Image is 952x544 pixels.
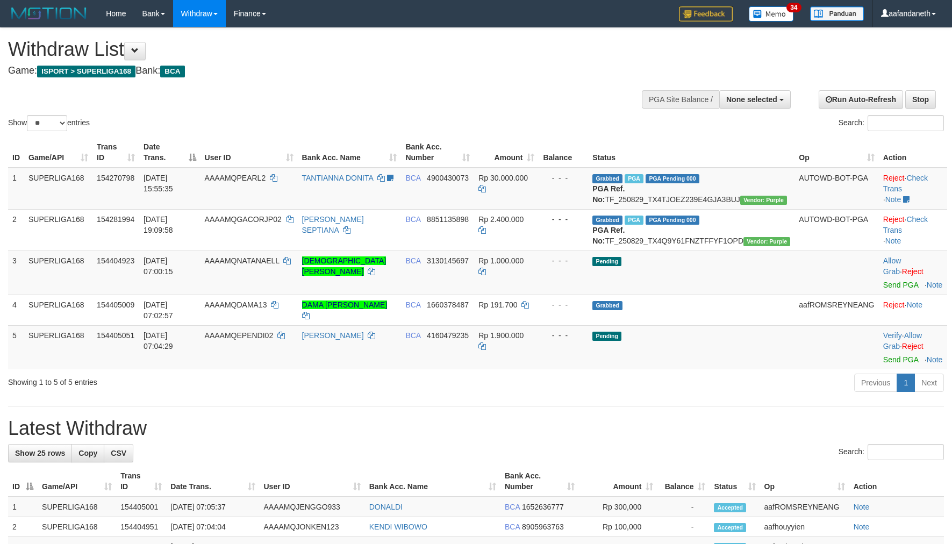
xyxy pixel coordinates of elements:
a: DAMA [PERSON_NAME] [302,300,388,309]
a: Stop [905,90,936,109]
span: Rp 30.000.000 [478,174,528,182]
td: · [879,295,947,325]
td: SUPERLIGA168 [24,295,92,325]
td: TF_250829_TX4TJOEZ239E4GJA3BUJ [588,168,794,210]
th: Trans ID: activate to sort column ascending [116,466,166,497]
td: AUTOWD-BOT-PGA [794,209,879,250]
td: 2 [8,209,24,250]
td: 154405001 [116,497,166,517]
span: Marked by aafnonsreyleab [625,216,643,225]
input: Search: [868,115,944,131]
span: AAAAMQPEARL2 [205,174,266,182]
a: 1 [897,374,915,392]
a: Check Trans [883,215,928,234]
span: [DATE] 07:02:57 [144,300,173,320]
a: Note [927,355,943,364]
td: aafROMSREYNEANG [794,295,879,325]
h1: Latest Withdraw [8,418,944,439]
span: AAAAMQNATANAELL [205,256,280,265]
span: Copy 1652636777 to clipboard [522,503,564,511]
span: [DATE] 07:00:15 [144,256,173,276]
a: Note [885,237,901,245]
span: PGA Pending [646,174,699,183]
th: User ID: activate to sort column ascending [260,466,365,497]
span: CSV [111,449,126,457]
img: MOTION_logo.png [8,5,90,22]
span: 154405009 [97,300,134,309]
div: - - - [543,173,584,183]
span: BCA [505,522,520,531]
td: 4 [8,295,24,325]
select: Showentries [27,115,67,131]
div: - - - [543,255,584,266]
span: Rp 1.000.000 [478,256,524,265]
td: AUTOWD-BOT-PGA [794,168,879,210]
span: Copy 1660378487 to clipboard [427,300,469,309]
td: · [879,250,947,295]
b: PGA Ref. No: [592,184,625,204]
td: SUPERLIGA168 [38,497,116,517]
a: Note [927,281,943,289]
span: ISPORT > SUPERLIGA168 [37,66,135,77]
span: Vendor URL: https://trx4.1velocity.biz [740,196,787,205]
td: 1 [8,168,24,210]
th: Amount: activate to sort column ascending [474,137,539,168]
label: Show entries [8,115,90,131]
b: PGA Ref. No: [592,226,625,245]
td: SUPERLIGA168 [24,325,92,369]
span: Copy 8851135898 to clipboard [427,215,469,224]
a: Previous [854,374,897,392]
td: SUPERLIGA168 [24,250,92,295]
span: Accepted [714,503,746,512]
span: Copy 4160479235 to clipboard [427,331,469,340]
a: Send PGA [883,281,918,289]
a: Reject [883,174,905,182]
td: 154404951 [116,517,166,537]
td: AAAAMQJONKEN123 [260,517,365,537]
button: None selected [719,90,791,109]
span: Copy 8905963763 to clipboard [522,522,564,531]
th: Bank Acc. Number: activate to sort column ascending [500,466,579,497]
span: 154281994 [97,215,134,224]
span: BCA [405,174,420,182]
span: [DATE] 19:09:58 [144,215,173,234]
th: ID [8,137,24,168]
th: Trans ID: activate to sort column ascending [92,137,139,168]
a: [PERSON_NAME] [302,331,364,340]
th: Status: activate to sort column ascending [710,466,760,497]
a: Allow Grab [883,256,901,276]
td: Rp 300,000 [579,497,657,517]
a: Note [885,195,901,204]
td: 5 [8,325,24,369]
a: Check Trans [883,174,928,193]
span: 154404923 [97,256,134,265]
span: 34 [786,3,801,12]
a: [PERSON_NAME] SEPTIANA [302,215,364,234]
th: Game/API: activate to sort column ascending [24,137,92,168]
a: Run Auto-Refresh [819,90,903,109]
a: Reject [902,267,924,276]
th: Amount: activate to sort column ascending [579,466,657,497]
a: Reject [883,300,905,309]
span: BCA [405,256,420,265]
span: BCA [405,215,420,224]
span: None selected [726,95,777,104]
a: Note [854,503,870,511]
th: Bank Acc. Name: activate to sort column ascending [298,137,402,168]
th: Balance [539,137,588,168]
a: Note [854,522,870,531]
span: AAAAMQDAMA13 [205,300,267,309]
span: · [883,256,902,276]
td: · · [879,325,947,369]
th: User ID: activate to sort column ascending [201,137,298,168]
td: SUPERLIGA168 [38,517,116,537]
td: - [657,497,710,517]
a: Copy [71,444,104,462]
td: 3 [8,250,24,295]
th: Status [588,137,794,168]
span: Copy 3130145697 to clipboard [427,256,469,265]
a: DONALDI [369,503,403,511]
img: Feedback.jpg [679,6,733,22]
td: 1 [8,497,38,517]
span: BCA [405,300,420,309]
